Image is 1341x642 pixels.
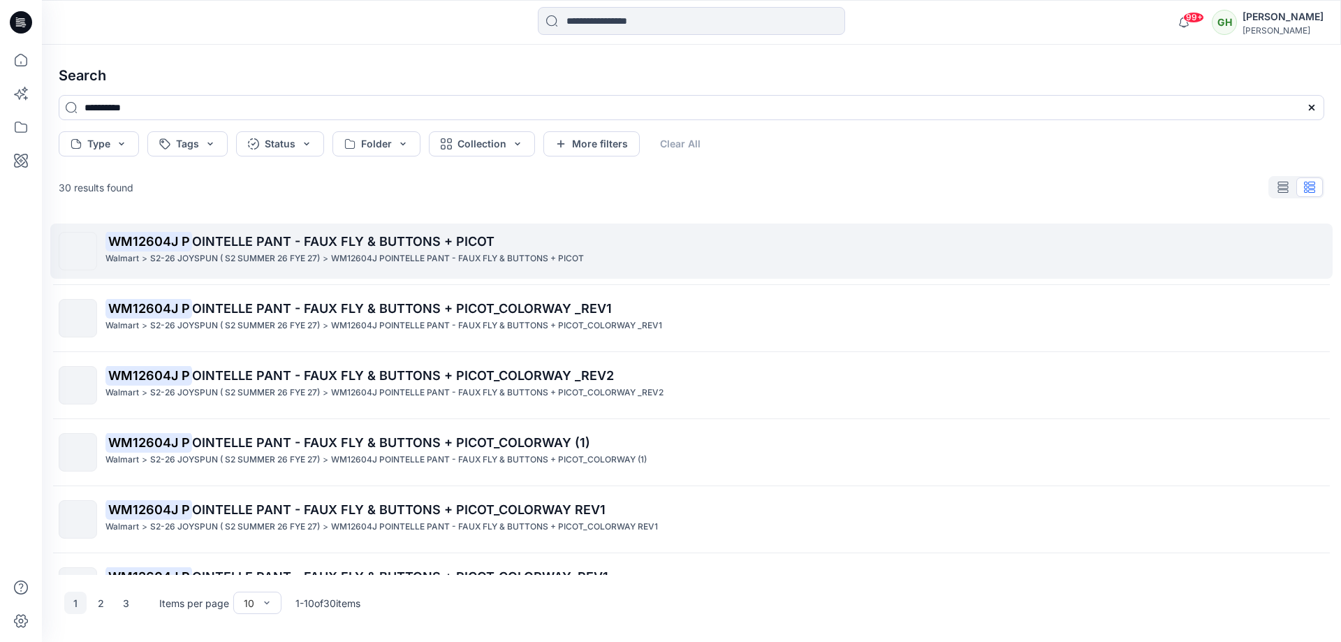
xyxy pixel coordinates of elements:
button: 2 [89,592,112,614]
p: Walmart [105,453,139,467]
p: Items per page [159,596,229,611]
a: WM12604J POINTELLE PANT - FAUX FLY & BUTTONS + PICOT_COLORWAY REV1Walmart>S2-26 JOYSPUN ( S2 SUMM... [50,492,1333,547]
p: S2-26 JOYSPUN ( S2 SUMMER 26 FYE 27) [150,319,320,333]
mark: WM12604J P [105,231,192,251]
a: WM12604J POINTELLE PANT - FAUX FLY & BUTTONS + PICOT_COLORWAY _REV1Walmart>S2-26 JOYSPUN ( S2 SUM... [50,291,1333,346]
mark: WM12604J P [105,432,192,452]
button: Type [59,131,139,156]
p: WM12604J POINTELLE PANT - FAUX FLY & BUTTONS + PICOT_COLORWAY (1) [331,453,647,467]
button: Folder [332,131,420,156]
a: WM12604J POINTELLE PANT - FAUX FLY & BUTTONS + PICOT_COLORWAY _REV2Walmart>S2-26 JOYSPUN ( S2 SUM... [50,358,1333,413]
button: Tags [147,131,228,156]
span: OINTELLE PANT - FAUX FLY & BUTTONS + PICOT_COLORWAY (1) [192,435,590,450]
p: > [323,453,328,467]
mark: WM12604J P [105,499,192,519]
mark: WM12604J P [105,567,192,586]
button: More filters [543,131,640,156]
p: > [323,319,328,333]
span: OINTELLE PANT - FAUX FLY & BUTTONS + PICOT [192,234,494,249]
p: S2-26 JOYSPUN ( S2 SUMMER 26 FYE 27) [150,386,320,400]
mark: WM12604J P [105,298,192,318]
div: 10 [244,596,254,611]
h4: Search [47,56,1335,95]
p: 30 results found [59,180,133,195]
p: > [142,251,147,266]
p: > [142,319,147,333]
p: Walmart [105,251,139,266]
span: 99+ [1183,12,1204,23]
p: > [323,386,328,400]
span: OINTELLE PANT - FAUX FLY & BUTTONS + PICOT_COLORWAY _REV2 [192,368,614,383]
p: S2-26 JOYSPUN ( S2 SUMMER 26 FYE 27) [150,251,320,266]
span: OINTELLE PANT - FAUX FLY & BUTTONS + PICOT_COLORWAY_REV1 [192,569,608,584]
p: > [142,386,147,400]
p: WM12604J POINTELLE PANT - FAUX FLY & BUTTONS + PICOT_COLORWAY _REV1 [331,319,662,333]
button: 1 [64,592,87,614]
p: 1 - 10 of 30 items [295,596,360,611]
p: > [323,251,328,266]
div: [PERSON_NAME] [1243,8,1324,25]
button: Collection [429,131,535,156]
p: S2-26 JOYSPUN ( S2 SUMMER 26 FYE 27) [150,520,320,534]
a: WM12604J POINTELLE PANT - FAUX FLY & BUTTONS + PICOT_COLORWAY (1)Walmart>S2-26 JOYSPUN ( S2 SUMME... [50,425,1333,480]
p: Walmart [105,520,139,534]
a: WM12604J POINTELLE PANT - FAUX FLY & BUTTONS + PICOTWalmart>S2-26 JOYSPUN ( S2 SUMMER 26 FYE 27)>... [50,224,1333,279]
span: OINTELLE PANT - FAUX FLY & BUTTONS + PICOT_COLORWAY _REV1 [192,301,612,316]
button: 3 [115,592,137,614]
p: WM12604J POINTELLE PANT - FAUX FLY & BUTTONS + PICOT_COLORWAY _REV2 [331,386,664,400]
p: S2-26 JOYSPUN ( S2 SUMMER 26 FYE 27) [150,453,320,467]
p: WM12604J POINTELLE PANT - FAUX FLY & BUTTONS + PICOT_COLORWAY REV1 [331,520,658,534]
mark: WM12604J P [105,365,192,385]
p: WM12604J POINTELLE PANT - FAUX FLY & BUTTONS + PICOT [331,251,584,266]
button: Status [236,131,324,156]
p: > [142,520,147,534]
a: WM12604J POINTELLE PANT - FAUX FLY & BUTTONS + PICOT_COLORWAY_REV1Walmart>S2-26 JOYSPUN ( S2 SUMM... [50,559,1333,614]
span: OINTELLE PANT - FAUX FLY & BUTTONS + PICOT_COLORWAY REV1 [192,502,606,517]
p: > [142,453,147,467]
p: Walmart [105,319,139,333]
div: GH [1212,10,1237,35]
div: [PERSON_NAME] [1243,25,1324,36]
p: Walmart [105,386,139,400]
p: > [323,520,328,534]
